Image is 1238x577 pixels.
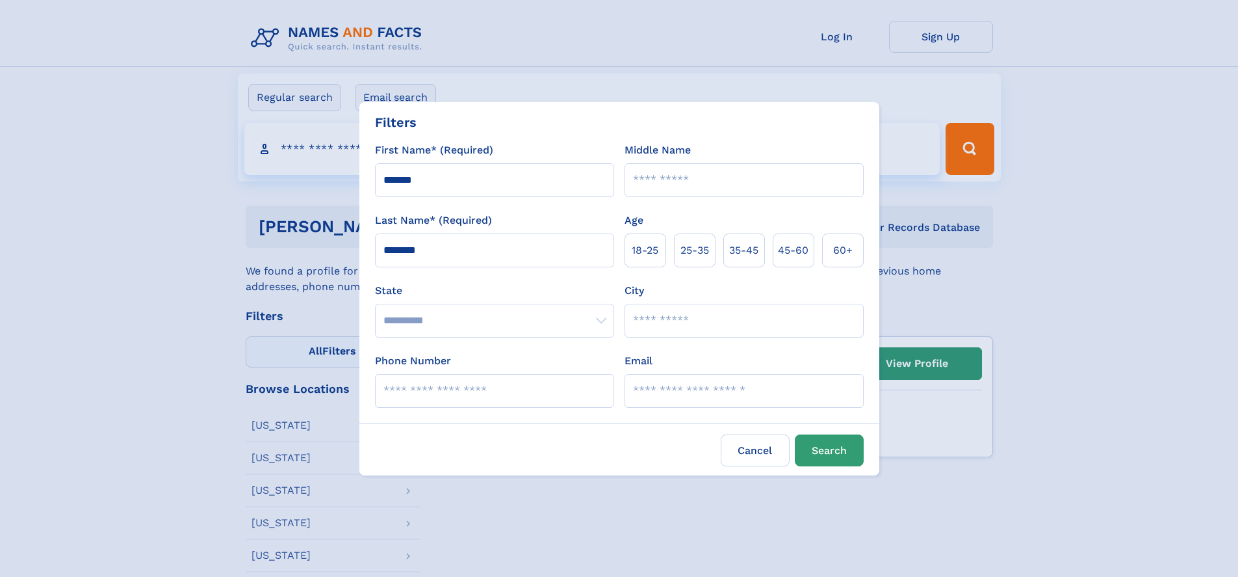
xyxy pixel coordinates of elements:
[680,243,709,258] span: 25‑35
[375,142,493,158] label: First Name* (Required)
[375,353,451,369] label: Phone Number
[625,213,643,228] label: Age
[632,243,658,258] span: 18‑25
[721,435,790,466] label: Cancel
[729,243,758,258] span: 35‑45
[778,243,808,258] span: 45‑60
[375,113,417,132] div: Filters
[833,243,853,258] span: 60+
[375,213,492,228] label: Last Name* (Required)
[625,142,691,158] label: Middle Name
[375,283,614,299] label: State
[625,353,652,369] label: Email
[795,435,864,466] button: Search
[625,283,644,299] label: City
